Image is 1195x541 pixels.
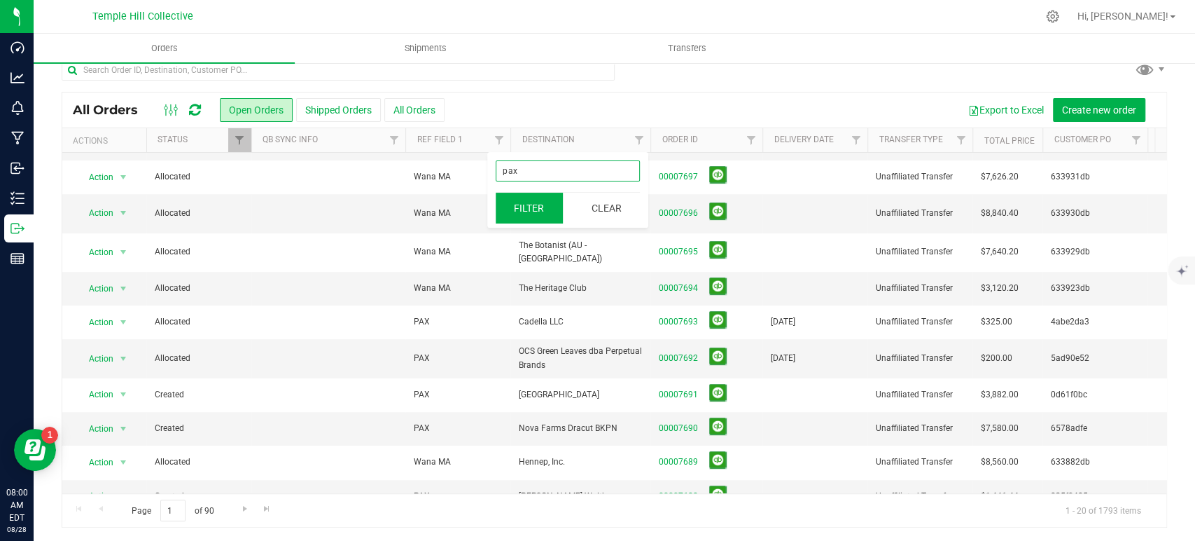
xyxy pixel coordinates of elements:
span: Orders [132,42,197,55]
span: Temple Hill Collective [92,11,193,22]
span: Wana MA [414,170,451,184]
span: OCS Green Leaves dba Perpetual Brands [519,345,642,371]
span: PAX [414,422,430,435]
span: Wana MA [414,456,451,469]
iframe: Resource center [14,429,56,471]
span: Unaffiliated Transfer [876,456,964,469]
inline-svg: Reports [11,252,25,266]
inline-svg: Manufacturing [11,131,25,145]
p: 08/28 [6,524,27,535]
span: Action [76,279,114,299]
button: Open Orders [220,98,293,122]
span: 633930db [1051,207,1139,220]
span: select [115,313,132,332]
span: Wana MA [414,245,451,259]
span: Create new order [1062,104,1136,116]
span: $3,882.00 [981,388,1019,402]
span: Wana MA [414,207,451,220]
span: [DATE] [771,352,795,365]
p: 08:00 AM EDT [6,486,27,524]
span: Action [76,453,114,472]
span: Allocated [155,170,243,184]
span: Action [76,385,114,404]
a: Go to the last page [257,500,277,519]
span: $8,560.00 [981,456,1019,469]
span: select [115,167,132,187]
span: Unaffiliated Transfer [876,282,964,295]
a: 00007697 [659,170,698,184]
span: Hennep, Inc. [519,456,642,469]
span: select [115,419,132,439]
button: Create new order [1053,98,1145,122]
span: 4abe2da3 [1051,315,1139,329]
a: Orders [34,34,295,63]
span: select [115,486,132,506]
a: Transfer Type [879,135,942,144]
a: Filter [627,128,650,152]
span: Unaffiliated Transfer [876,207,964,220]
button: All Orders [384,98,445,122]
button: Export to Excel [959,98,1053,122]
a: Filter [949,128,972,152]
span: 633929db [1051,245,1139,259]
span: Transfers [649,42,725,55]
a: Filter [228,128,251,152]
a: Filter [382,128,405,152]
span: [PERSON_NAME] Waltham [519,490,642,503]
span: [DATE] [771,315,795,329]
span: Allocated [155,352,243,365]
a: 00007690 [659,422,698,435]
span: Unaffiliated Transfer [876,315,964,329]
span: Action [76,419,114,439]
span: The Heritage Club [519,282,642,295]
form: Show items with value that: [487,152,648,228]
a: Shipments [295,34,556,63]
a: Customer PO [1054,135,1110,144]
a: QB Sync Info [263,135,318,144]
span: 1 - 20 of 1793 items [1054,500,1152,521]
span: Action [76,349,114,369]
span: PAX [414,352,430,365]
a: 00007691 [659,388,698,402]
span: 633931db [1051,170,1139,184]
span: Cadella LLC [519,315,642,329]
span: Page of 90 [120,500,225,521]
a: Transfers [557,34,818,63]
span: Action [76,486,114,506]
span: Allocated [155,315,243,329]
div: Actions [73,136,141,146]
inline-svg: Monitoring [11,101,25,115]
a: Go to the next page [235,500,255,519]
span: 835f0485 [1051,490,1139,503]
span: $8,840.40 [981,207,1019,220]
span: Shipments [386,42,466,55]
a: 00007696 [659,207,698,220]
span: Hi, [PERSON_NAME]! [1077,11,1168,22]
a: Filter [1124,128,1147,152]
span: $7,640.20 [981,245,1019,259]
a: 00007688 [659,490,698,503]
button: Shipped Orders [296,98,381,122]
button: Clear [573,193,640,224]
span: Action [76,167,114,187]
inline-svg: Dashboard [11,41,25,55]
span: select [115,279,132,299]
span: Allocated [155,456,243,469]
span: 0d61f0bc [1051,388,1139,402]
a: 00007695 [659,245,698,259]
a: Filter [739,128,762,152]
span: Action [76,203,114,223]
span: select [115,349,132,369]
span: Allocated [155,245,243,259]
inline-svg: Outbound [11,221,25,235]
a: 00007689 [659,456,698,469]
a: Delivery Date [774,135,833,144]
a: Order ID [662,135,697,144]
button: Filter [496,193,563,224]
span: Action [76,242,114,262]
a: 00007693 [659,315,698,329]
a: Total Price [984,136,1034,146]
span: Created [155,388,243,402]
span: select [115,385,132,404]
